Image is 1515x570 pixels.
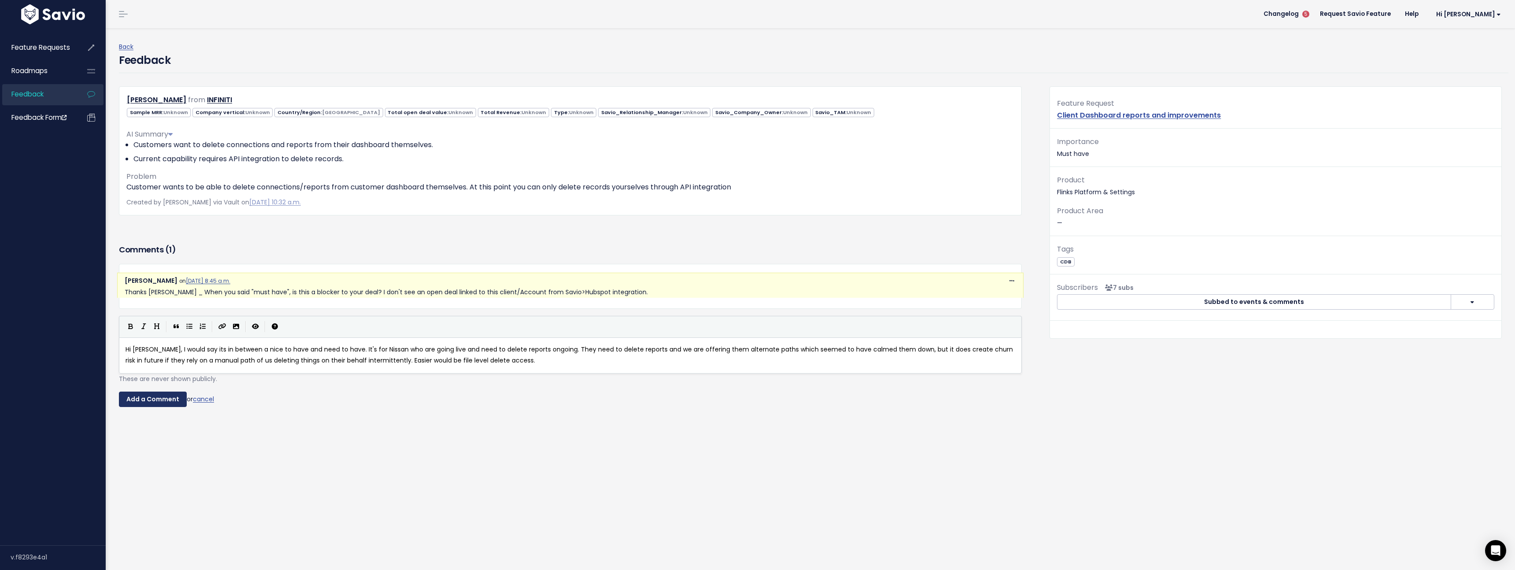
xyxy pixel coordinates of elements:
span: Unknown [163,109,188,116]
input: Add a Comment [119,392,187,407]
button: Numbered List [196,320,209,333]
a: Roadmaps [2,61,73,81]
span: from [188,95,205,105]
span: Type: [551,108,596,117]
a: Help [1398,7,1426,21]
button: Create Link [215,320,229,333]
span: [GEOGRAPHIC_DATA] [322,109,380,116]
span: Created by [PERSON_NAME] via Vault on [126,198,301,207]
a: Request Savio Feature [1313,7,1398,21]
a: Hi [PERSON_NAME] [1426,7,1508,21]
button: Quote [170,320,183,333]
a: Feedback form [2,107,73,128]
a: [PERSON_NAME] [127,95,186,105]
span: Feedback form [11,113,67,122]
button: Import an image [229,320,243,333]
li: Current capability requires API integration to delete records. [133,154,1014,164]
button: Toggle Preview [249,320,262,333]
span: Hi [PERSON_NAME] [1436,11,1501,18]
span: Feedback [11,89,44,99]
button: Heading [150,320,163,333]
span: Changelog [1264,11,1299,17]
button: Generic List [183,320,196,333]
span: 1 [169,244,172,255]
a: cancel [193,395,214,403]
div: v.f8293e4a1 [11,546,106,569]
span: Company vertical: [192,108,273,117]
span: Savio_TAM: [813,108,874,117]
a: [DATE] 10:32 a.m. [249,198,301,207]
a: CDB [1057,257,1074,266]
a: Feedback [2,84,73,104]
p: Thanks [PERSON_NAME] _ When you said "must have", is this a blocker to your deal? I don't see an ... [125,287,1016,298]
i: | [245,321,246,332]
span: <p><strong>Subscribers</strong><br><br> - Sara Ahmad<br> - Hessam Abbasi<br> - Pauline Sanni<br> ... [1101,283,1134,292]
button: Bold [124,320,137,333]
span: Feature Request [1057,98,1114,108]
span: Subscribers [1057,282,1098,292]
span: Unknown [569,109,594,116]
span: Total Revenue: [478,108,549,117]
span: [PERSON_NAME] [125,276,177,285]
span: Hi [PERSON_NAME], I would say its in between a nice to have and need to have. It's for Nissan who... [126,345,1015,365]
span: Total open deal value: [385,108,476,117]
span: These are never shown publicly. [119,374,217,383]
span: Unknown [683,109,708,116]
span: Unknown [846,109,871,116]
a: [DATE] 8:45 a.m. [186,278,230,285]
button: Markdown Guide [268,320,281,333]
span: 5 [1302,11,1309,18]
button: Subbed to events & comments [1057,294,1451,310]
span: on [179,278,230,285]
span: Savio_Company_Owner: [712,108,810,117]
h4: Feedback [119,52,170,68]
div: Open Intercom Messenger [1485,540,1506,561]
span: Unknown [521,109,546,116]
span: Product [1057,175,1085,185]
a: Back [119,42,133,51]
span: Roadmaps [11,66,48,75]
i: | [212,321,213,332]
i: | [265,321,266,332]
a: Client Dashboard reports and improvements [1057,110,1221,120]
h3: Comments ( ) [119,244,1022,256]
span: AI Summary [126,129,173,139]
span: Unknown [783,109,808,116]
span: Unknown [245,109,270,116]
span: Problem [126,171,156,181]
div: or [119,392,1022,407]
img: logo-white.9d6f32f41409.svg [19,4,87,24]
span: Sample MRR: [127,108,191,117]
li: Customers want to delete connections and reports from their dashboard themselves. [133,140,1014,150]
button: Italic [137,320,150,333]
span: Importance [1057,137,1099,147]
i: | [166,321,167,332]
span: Product Area [1057,206,1103,216]
p: Customer wants to be able to delete connections/reports from customer dashboard themselves. At th... [126,182,1014,192]
span: Country/Region: [274,108,383,117]
a: Feature Requests [2,37,73,58]
span: Feature Requests [11,43,70,52]
span: Unknown [448,109,473,116]
span: Savio_Relationship_Manager: [598,108,710,117]
p: — [1057,205,1494,229]
a: INFINITI [207,95,232,105]
p: Must have [1057,136,1494,159]
span: Tags [1057,244,1074,254]
p: Flinks Platform & Settings [1057,174,1494,198]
